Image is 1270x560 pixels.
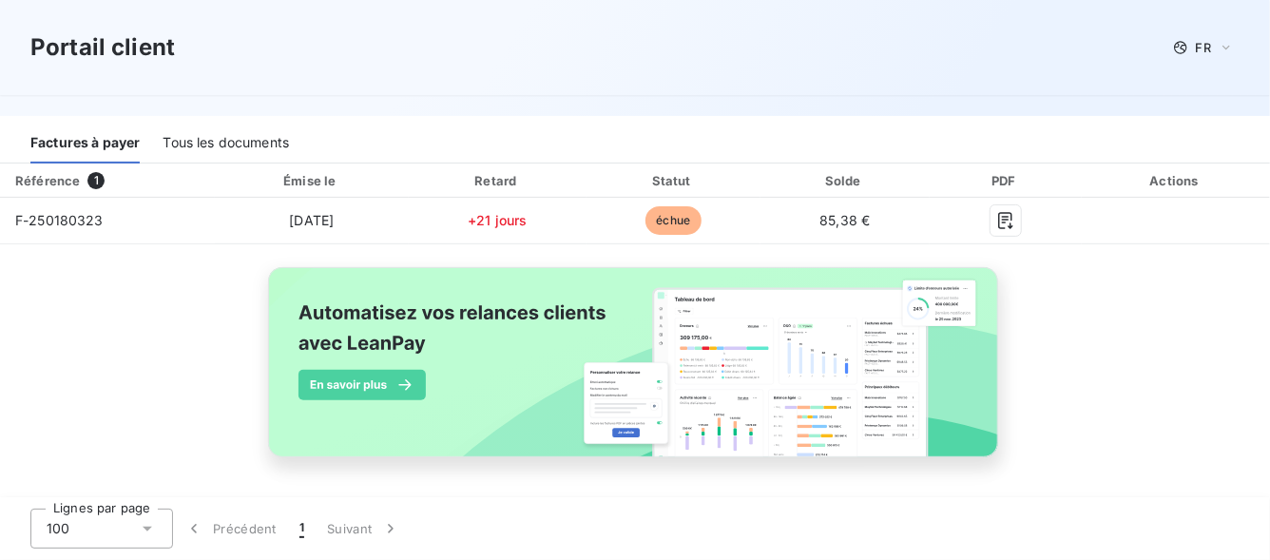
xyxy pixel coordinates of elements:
button: Précédent [173,509,288,549]
div: Référence [15,173,80,188]
button: Suivant [316,509,412,549]
button: 1 [288,509,316,549]
span: FR [1196,40,1211,55]
span: échue [645,206,702,235]
span: [DATE] [289,212,334,228]
span: 1 [299,519,304,538]
span: +21 jours [468,212,527,228]
span: 1 [87,172,105,189]
span: 85,38 € [819,212,870,228]
div: Statut [590,171,757,190]
div: Actions [1086,171,1266,190]
img: banner [251,256,1019,490]
div: Retard [413,171,583,190]
span: F-250180323 [15,212,104,228]
span: 100 [47,519,69,538]
div: Solde [764,171,926,190]
h3: Portail client [30,30,175,65]
div: Émise le [219,171,405,190]
div: Tous les documents [163,124,289,164]
div: PDF [933,171,1078,190]
div: Factures à payer [30,124,140,164]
